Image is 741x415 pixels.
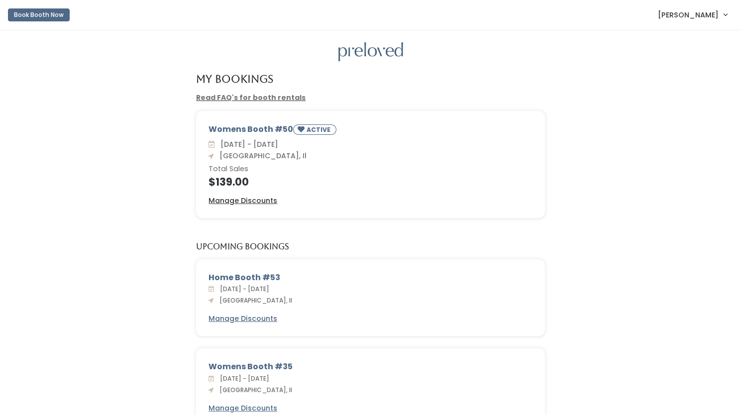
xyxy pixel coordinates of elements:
[216,285,269,293] span: [DATE] - [DATE]
[215,386,292,394] span: [GEOGRAPHIC_DATA], Il
[196,242,289,251] h5: Upcoming Bookings
[215,296,292,305] span: [GEOGRAPHIC_DATA], Il
[209,123,532,139] div: Womens Booth #50
[209,272,532,284] div: Home Booth #53
[209,313,277,323] u: Manage Discounts
[8,8,70,21] button: Book Booth Now
[209,176,532,188] h4: $139.00
[216,139,278,149] span: [DATE] - [DATE]
[209,403,277,414] a: Manage Discounts
[209,165,532,173] h6: Total Sales
[648,4,737,25] a: [PERSON_NAME]
[338,42,403,62] img: preloved logo
[196,73,273,85] h4: My Bookings
[209,313,277,324] a: Manage Discounts
[215,151,307,161] span: [GEOGRAPHIC_DATA], Il
[196,93,306,103] a: Read FAQ's for booth rentals
[209,361,532,373] div: Womens Booth #35
[209,196,277,206] u: Manage Discounts
[307,125,332,134] small: ACTIVE
[216,374,269,383] span: [DATE] - [DATE]
[658,9,719,20] span: [PERSON_NAME]
[209,196,277,206] a: Manage Discounts
[8,4,70,26] a: Book Booth Now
